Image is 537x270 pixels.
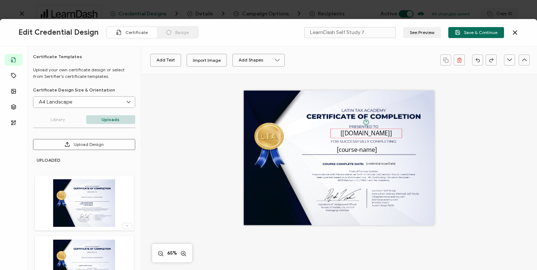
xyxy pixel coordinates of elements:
p: Certificate Design Size & Orientation [33,87,135,93]
div: Import Image [193,54,221,67]
pre: [credential.issueDate] [366,161,396,165]
span: Certificate [125,30,148,35]
p: Upload your own certificate design or select from Sertifier’s certificate templates. [33,67,135,80]
button: Save & Continue [448,27,504,38]
pre: [[DOMAIN_NAME]] [341,129,392,137]
img: tooltip-helper.svg [363,119,369,125]
span: Save & Continue [455,30,497,35]
span: Badge [175,30,189,35]
button: Upload Design [33,139,135,150]
button: See Preview [403,27,441,38]
iframe: Chat Widget [500,235,537,270]
h6: Certificate Templates [33,54,135,59]
img: 4504ea73-fc8c-49fa-ba6a-37ca01a21eba.png [53,179,115,227]
button: Add Text [150,54,181,67]
p: Uploads [86,115,136,124]
input: Name your certificate [304,27,396,38]
button: Add Shapes [232,54,285,67]
span: 65% [166,250,179,257]
h6: UPLOADED [37,157,134,163]
span: Edit Credential Design [18,28,99,37]
p: Library [33,115,82,124]
input: Select [33,97,135,108]
pre: [course-name] [337,145,377,153]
